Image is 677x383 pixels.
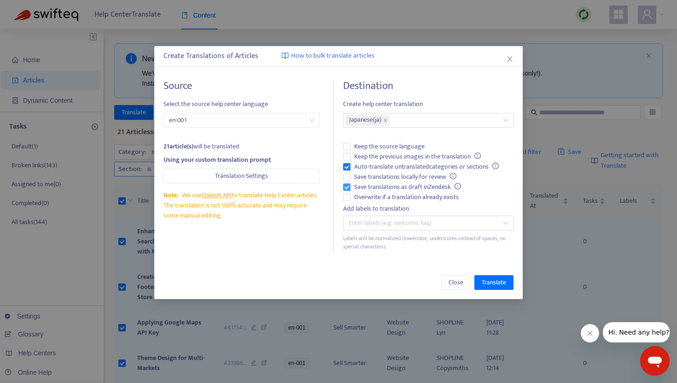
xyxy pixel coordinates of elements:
[450,173,456,179] span: info-circle
[163,80,320,92] h4: Source
[163,99,320,109] span: Select the source help center language
[281,52,289,59] img: image-link
[474,275,514,290] button: Translate
[441,275,471,290] button: Close
[343,204,514,214] div: Add labels to translation
[163,190,320,221] div: We use to translate Help Center articles. The translation is not 100% accurate and may require so...
[350,182,465,192] span: Save translations as draft in Zendesk
[163,155,320,165] div: Using your custom translation prompt
[482,277,506,288] span: Translate
[163,169,320,183] button: Translation Settings
[350,141,428,152] span: Keep the source language
[383,118,388,123] span: close
[202,190,232,200] a: OpenAI API
[163,190,178,200] span: Note:
[505,54,515,64] button: Close
[169,113,314,127] span: en-001
[350,152,484,162] span: Keep the previous images in the translation
[506,55,514,63] span: close
[581,324,599,342] iframe: メッセージを閉じる
[291,51,374,61] span: How to bulk translate articles
[455,183,461,189] span: info-circle
[343,80,514,92] h4: Destination
[163,141,193,152] strong: 21 article(s)
[640,346,670,376] iframe: メッセージングウィンドウを開くボタン
[350,162,502,172] span: Auto-translate untranslated categories or sections
[492,163,499,169] span: info-circle
[163,51,514,62] div: Create Translations of Articles
[215,171,268,181] span: Translation Settings
[343,234,514,252] div: Labels will be normalized (lowercase, underscores instead of spaces, no special characters).
[350,192,462,202] span: Overwrite if a translation already exists
[474,153,481,159] span: info-circle
[350,172,460,182] span: Save translations locally for review
[603,322,670,342] iframe: 会社からのメッセージ
[349,115,381,126] span: Japanese ( ja )
[281,51,374,61] a: How to bulk translate articles
[163,141,320,152] div: will be translated
[449,277,463,288] span: Close
[343,99,514,109] span: Create help center translation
